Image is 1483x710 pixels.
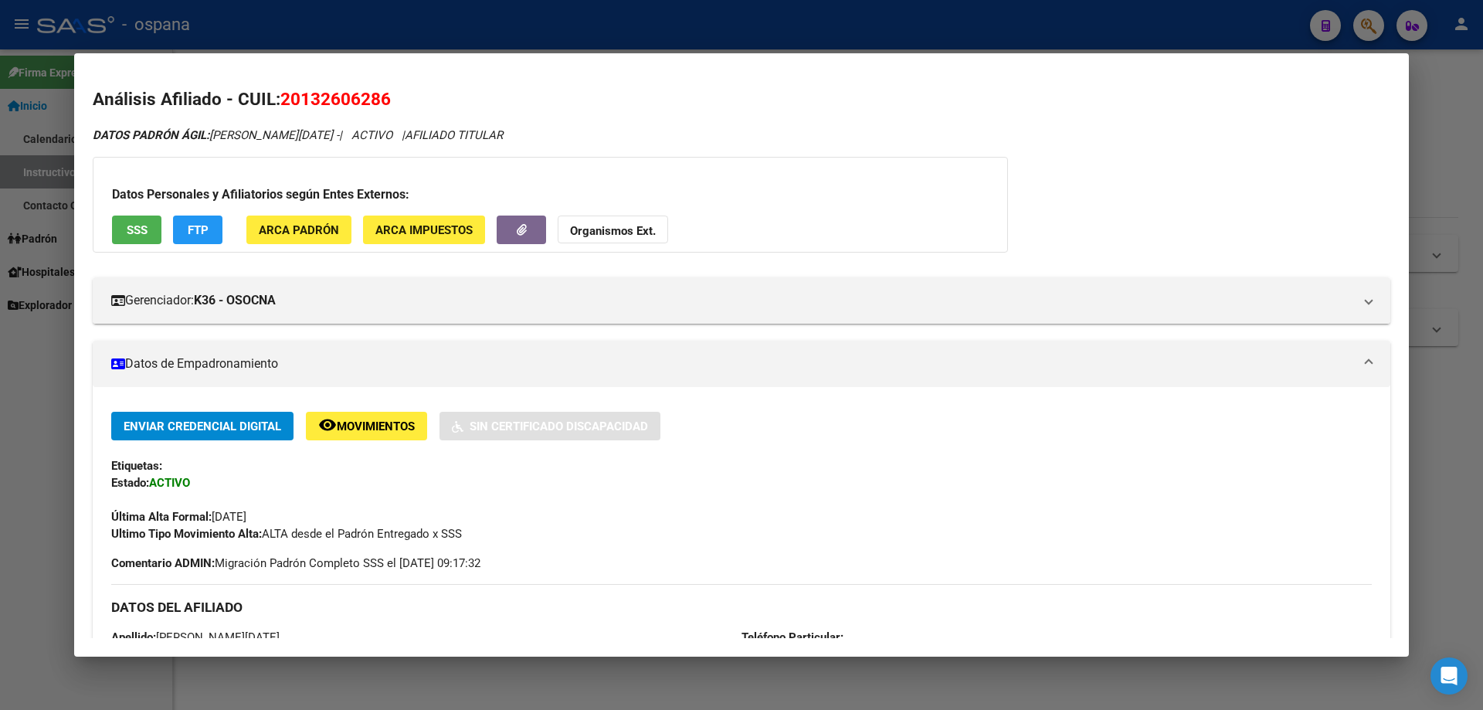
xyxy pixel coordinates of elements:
strong: Comentario ADMIN: [111,556,215,570]
span: [PERSON_NAME][DATE] [111,630,280,644]
mat-icon: remove_red_eye [318,416,337,434]
h3: Datos Personales y Afiliatorios según Entes Externos: [112,185,989,204]
span: Migración Padrón Completo SSS el [DATE] 09:17:32 [111,555,480,572]
mat-expansion-panel-header: Datos de Empadronamiento [93,341,1390,387]
strong: Apellido: [111,630,156,644]
button: FTP [173,216,222,244]
span: Enviar Credencial Digital [124,420,281,433]
button: ARCA Padrón [246,216,351,244]
button: Enviar Credencial Digital [111,412,294,440]
span: [DATE] [111,510,246,524]
span: 20132606286 [280,89,391,109]
span: AFILIADO TITULAR [405,128,503,142]
strong: Teléfono Particular: [741,630,843,644]
strong: ACTIVO [149,476,190,490]
span: ARCA Impuestos [375,223,473,237]
span: ALTA desde el Padrón Entregado x SSS [111,527,462,541]
strong: Última Alta Formal: [111,510,212,524]
strong: Estado: [111,476,149,490]
h2: Análisis Afiliado - CUIL: [93,87,1390,113]
span: ARCA Padrón [259,223,339,237]
strong: Organismos Ext. [570,224,656,238]
button: Organismos Ext. [558,216,668,244]
button: Sin Certificado Discapacidad [439,412,660,440]
mat-expansion-panel-header: Gerenciador:K36 - OSOCNA [93,277,1390,324]
div: Open Intercom Messenger [1430,657,1468,695]
i: | ACTIVO | [93,128,503,142]
span: [PERSON_NAME][DATE] - [93,128,339,142]
h3: DATOS DEL AFILIADO [111,599,1372,616]
span: FTP [188,223,209,237]
span: SSS [127,223,148,237]
mat-panel-title: Datos de Empadronamiento [111,355,1353,373]
mat-panel-title: Gerenciador: [111,291,1353,310]
strong: Etiquetas: [111,459,162,473]
strong: K36 - OSOCNA [194,291,276,310]
strong: Ultimo Tipo Movimiento Alta: [111,527,262,541]
button: SSS [112,216,161,244]
span: Sin Certificado Discapacidad [470,420,648,433]
span: Movimientos [337,420,415,433]
strong: DATOS PADRÓN ÁGIL: [93,128,209,142]
button: ARCA Impuestos [363,216,485,244]
button: Movimientos [306,412,427,440]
